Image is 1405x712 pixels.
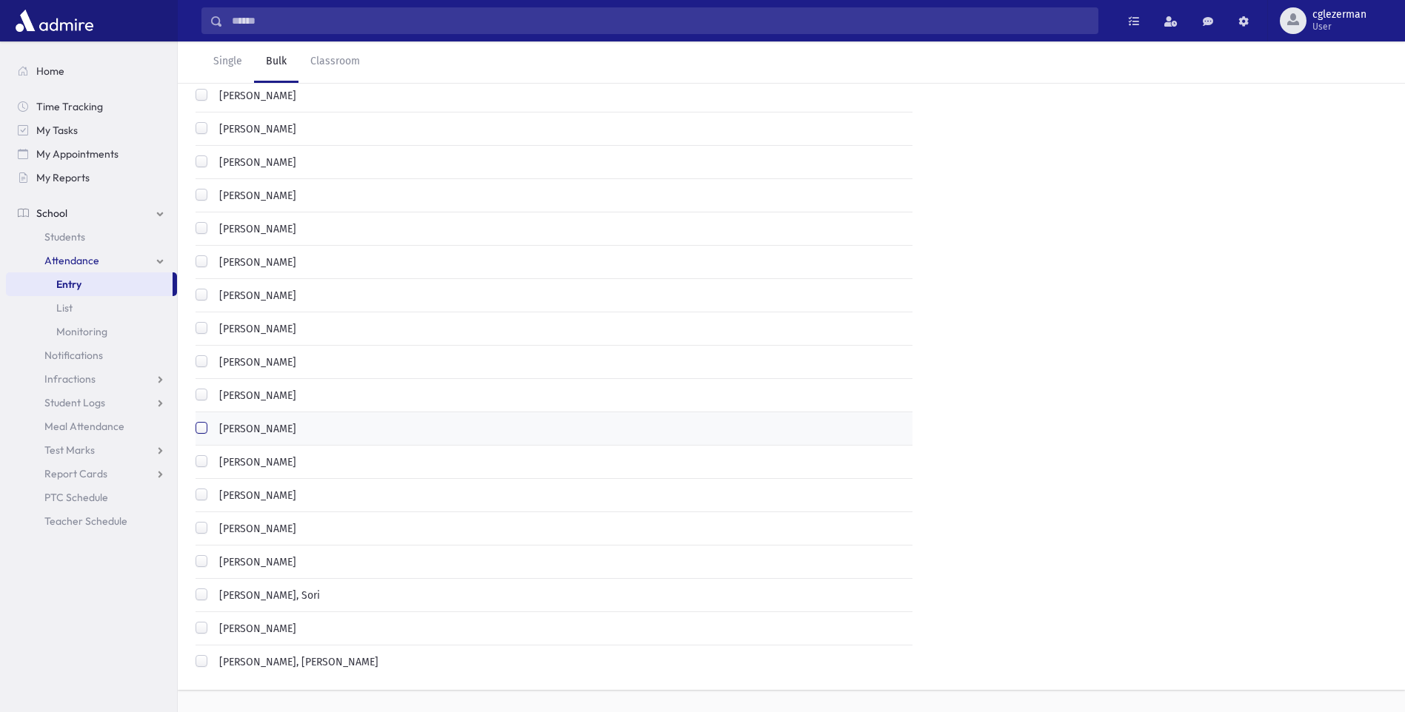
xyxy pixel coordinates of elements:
[44,491,108,504] span: PTC Schedule
[6,166,177,189] a: My Reports
[6,367,177,391] a: Infractions
[44,514,127,528] span: Teacher Schedule
[298,41,372,83] a: Classroom
[44,467,107,480] span: Report Cards
[213,488,296,503] label: [PERSON_NAME]
[213,521,296,537] label: [PERSON_NAME]
[36,124,78,137] span: My Tasks
[213,654,378,670] label: [PERSON_NAME], [PERSON_NAME]
[213,588,320,603] label: [PERSON_NAME], Sori
[213,355,296,370] label: [PERSON_NAME]
[213,221,296,237] label: [PERSON_NAME]
[254,41,298,83] a: Bulk
[12,6,97,36] img: AdmirePro
[36,147,119,161] span: My Appointments
[44,254,99,267] span: Attendance
[36,100,103,113] span: Time Tracking
[213,621,296,637] label: [PERSON_NAME]
[6,438,177,462] a: Test Marks
[223,7,1098,34] input: Search
[6,509,177,533] a: Teacher Schedule
[56,301,73,315] span: List
[6,201,177,225] a: School
[6,462,177,486] a: Report Cards
[6,296,177,320] a: List
[44,349,103,362] span: Notifications
[44,372,96,386] span: Infractions
[213,454,296,470] label: [PERSON_NAME]
[6,391,177,414] a: Student Logs
[213,255,296,270] label: [PERSON_NAME]
[6,486,177,509] a: PTC Schedule
[36,64,64,78] span: Home
[56,325,107,338] span: Monitoring
[6,95,177,118] a: Time Tracking
[6,249,177,272] a: Attendance
[6,225,177,249] a: Students
[44,420,124,433] span: Meal Attendance
[213,188,296,204] label: [PERSON_NAME]
[213,155,296,170] label: [PERSON_NAME]
[44,396,105,409] span: Student Logs
[44,443,95,457] span: Test Marks
[36,206,67,220] span: School
[36,171,90,184] span: My Reports
[213,421,296,437] label: [PERSON_NAME]
[213,388,296,403] label: [PERSON_NAME]
[213,288,296,303] label: [PERSON_NAME]
[1312,21,1366,33] span: User
[44,230,85,244] span: Students
[1312,9,1366,21] span: cglezerman
[213,321,296,337] label: [PERSON_NAME]
[6,118,177,142] a: My Tasks
[6,343,177,367] a: Notifications
[213,554,296,570] label: [PERSON_NAME]
[6,272,173,296] a: Entry
[6,59,177,83] a: Home
[201,41,254,83] a: Single
[6,320,177,343] a: Monitoring
[213,121,296,137] label: [PERSON_NAME]
[213,88,296,104] label: [PERSON_NAME]
[56,278,81,291] span: Entry
[6,142,177,166] a: My Appointments
[6,414,177,438] a: Meal Attendance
